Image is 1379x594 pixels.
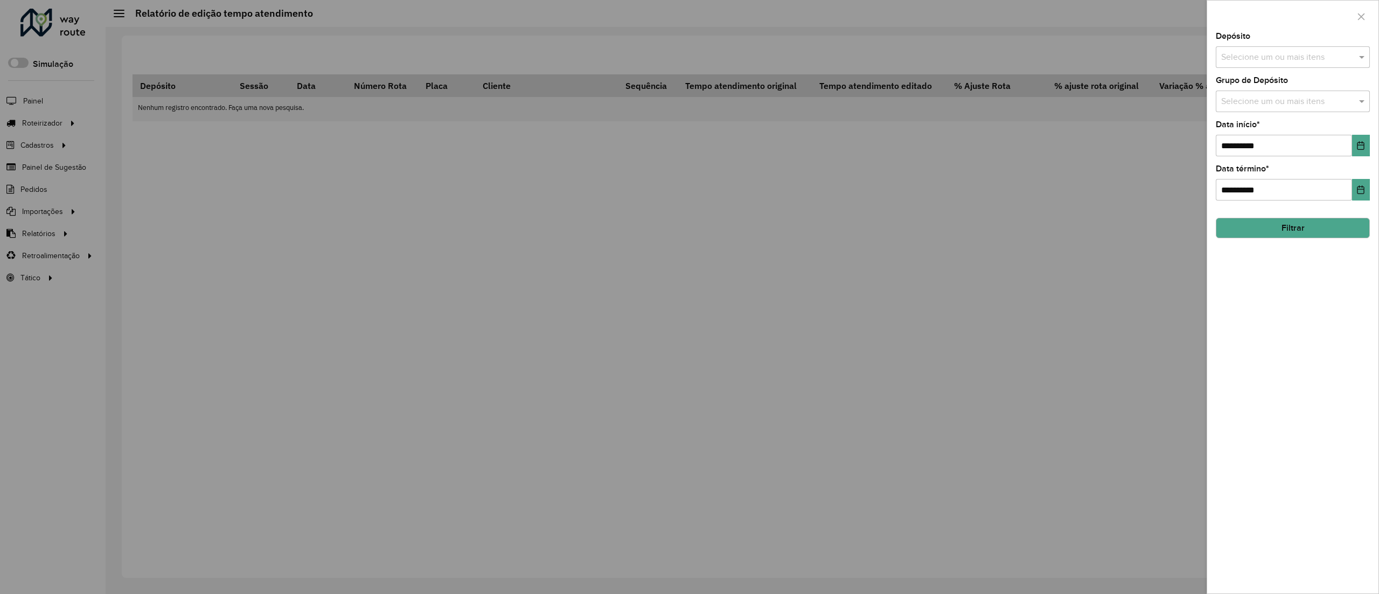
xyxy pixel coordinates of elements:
[1216,162,1269,175] label: Data término
[1216,30,1250,43] label: Depósito
[1352,135,1370,156] button: Choose Date
[1216,218,1370,238] button: Filtrar
[1216,118,1260,131] label: Data início
[1352,179,1370,201] button: Choose Date
[1216,74,1288,87] label: Grupo de Depósito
